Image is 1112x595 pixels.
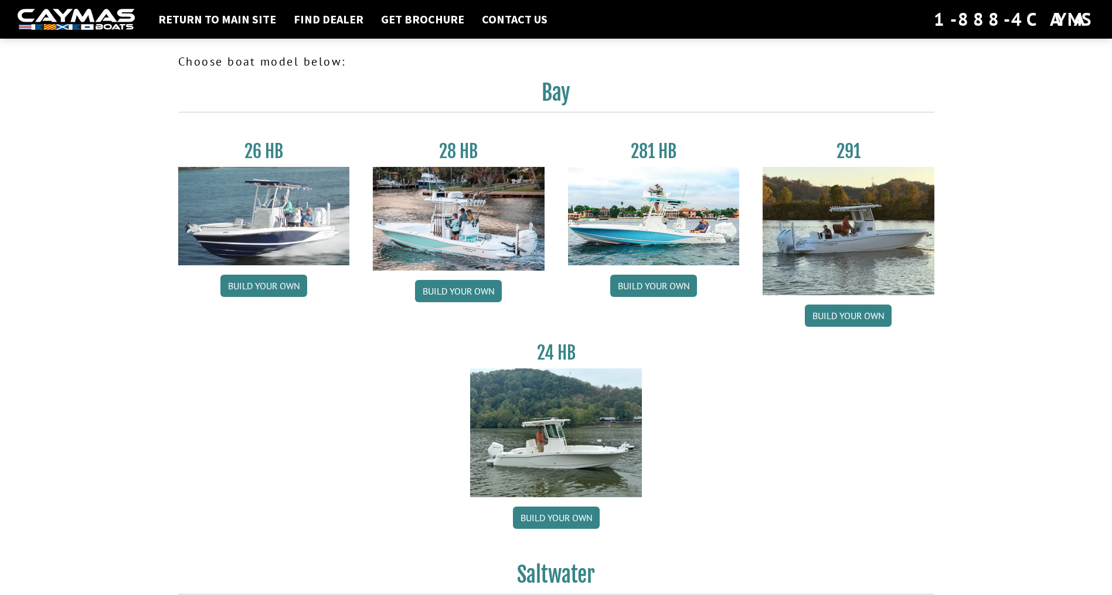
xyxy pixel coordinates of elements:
h3: 291 [763,141,934,162]
p: Choose boat model below: [178,53,934,70]
a: Return to main site [152,12,282,27]
a: Build your own [220,275,307,297]
h3: 281 HB [568,141,740,162]
h2: Saltwater [178,562,934,594]
a: Build your own [610,275,697,297]
a: Build your own [415,280,502,302]
img: 28_hb_thumbnail_for_caymas_connect.jpg [373,167,545,271]
h2: Bay [178,80,934,112]
div: 1-888-4CAYMAS [934,6,1094,32]
h3: 24 HB [470,342,642,364]
h3: 28 HB [373,141,545,162]
img: 28-hb-twin.jpg [568,167,740,265]
img: white-logo-c9c8dbefe5ff5ceceb0f0178aa75bf4bb51f6bca0971e226c86eb53dfe498488.png [18,9,135,30]
img: 24_HB_thumbnail.jpg [470,368,642,497]
h3: 26 HB [178,141,350,162]
a: Get Brochure [375,12,470,27]
a: Build your own [513,507,600,529]
a: Find Dealer [288,12,369,27]
img: 291_Thumbnail.jpg [763,167,934,295]
a: Build your own [805,305,892,327]
img: 26_new_photo_resized.jpg [178,167,350,265]
a: Contact Us [476,12,553,27]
